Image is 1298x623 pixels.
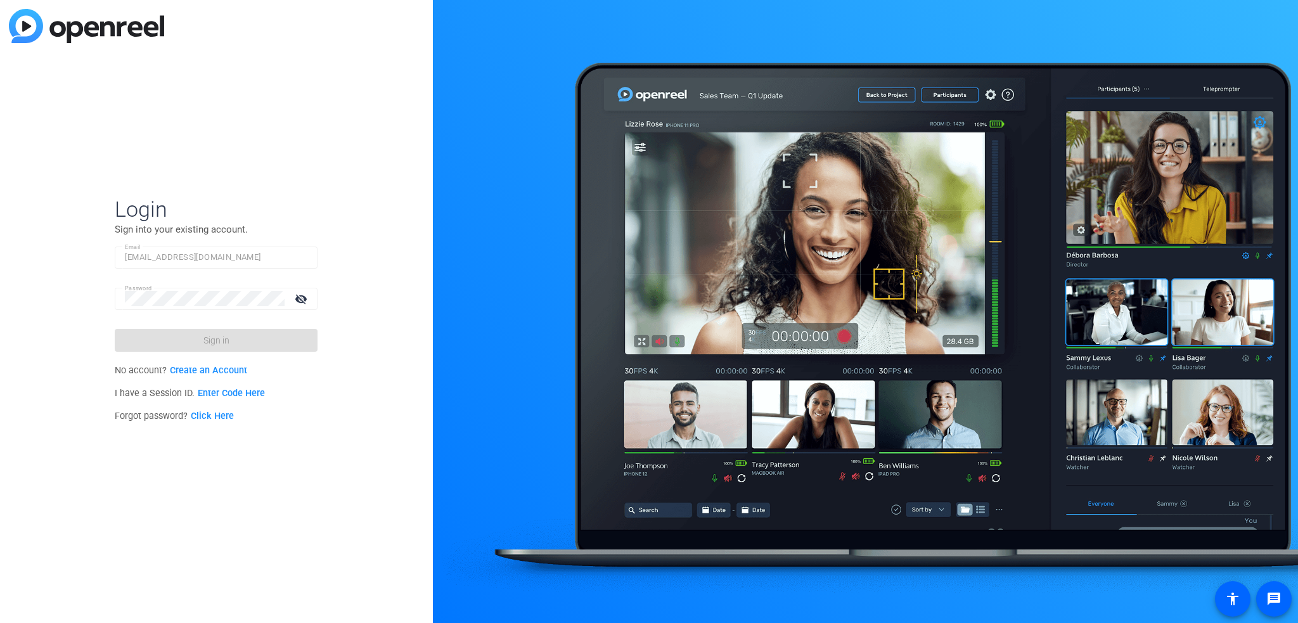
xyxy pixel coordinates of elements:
img: blue-gradient.svg [9,9,164,43]
a: Create an Account [170,365,247,376]
mat-label: Password [125,285,152,292]
a: Click Here [191,411,234,421]
span: I have a Session ID. [115,388,265,399]
mat-icon: visibility_off [287,290,318,308]
a: Enter Code Here [198,388,265,399]
span: Forgot password? [115,411,234,421]
input: Enter Email Address [125,250,307,265]
span: No account? [115,365,247,376]
mat-icon: message [1266,591,1282,607]
span: Login [115,196,318,222]
p: Sign into your existing account. [115,222,318,236]
mat-icon: accessibility [1225,591,1240,607]
mat-label: Email [125,243,141,250]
